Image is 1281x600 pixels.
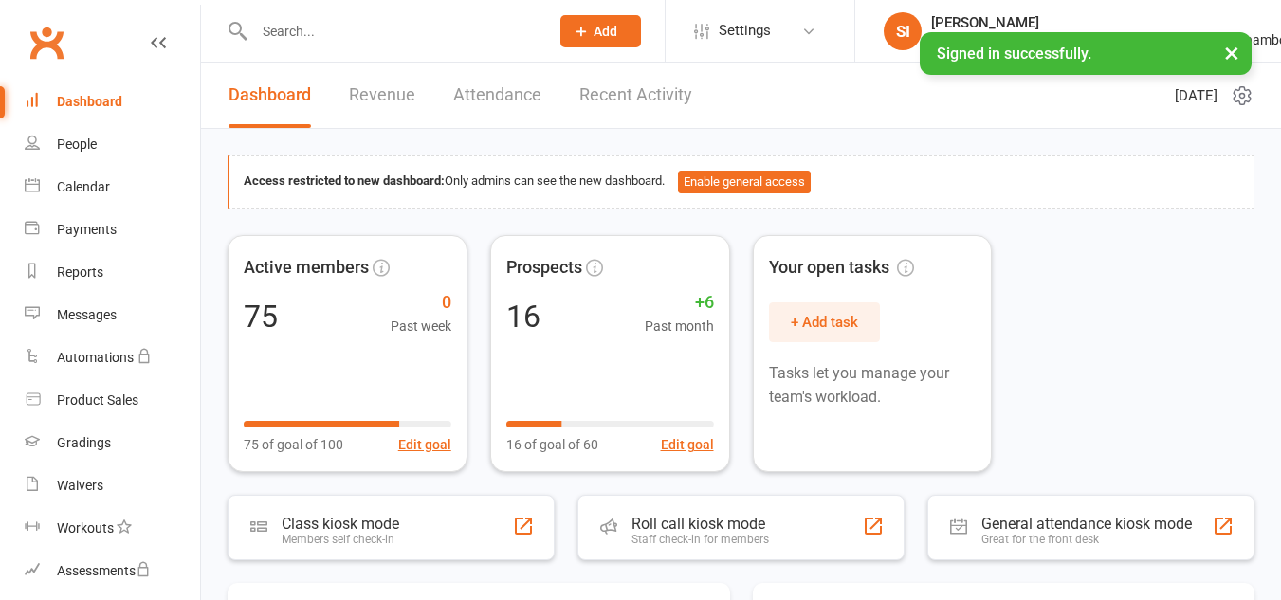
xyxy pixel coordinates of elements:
[57,264,103,280] div: Reports
[57,435,111,450] div: Gradings
[678,171,811,193] button: Enable general access
[25,294,200,336] a: Messages
[506,301,540,332] div: 16
[981,533,1192,546] div: Great for the front desk
[769,302,880,342] button: + Add task
[349,63,415,128] a: Revenue
[645,289,714,317] span: +6
[1175,84,1217,107] span: [DATE]
[391,316,451,336] span: Past week
[645,316,714,336] span: Past month
[57,179,110,194] div: Calendar
[57,350,134,365] div: Automations
[769,254,914,282] span: Your open tasks
[57,563,151,578] div: Assessments
[25,464,200,507] a: Waivers
[57,136,97,152] div: People
[1215,32,1249,73] button: ×
[57,222,117,237] div: Payments
[719,9,771,52] span: Settings
[25,336,200,379] a: Automations
[661,434,714,455] button: Edit goal
[506,254,582,282] span: Prospects
[248,18,536,45] input: Search...
[25,550,200,592] a: Assessments
[937,45,1091,63] span: Signed in successfully.
[244,171,1239,193] div: Only admins can see the new dashboard.
[25,422,200,464] a: Gradings
[453,63,541,128] a: Attendance
[560,15,641,47] button: Add
[25,166,200,209] a: Calendar
[57,520,114,536] div: Workouts
[244,434,343,455] span: 75 of goal of 100
[981,515,1192,533] div: General attendance kiosk mode
[398,434,451,455] button: Edit goal
[57,392,138,408] div: Product Sales
[631,533,769,546] div: Staff check-in for members
[244,301,278,332] div: 75
[244,254,369,282] span: Active members
[25,507,200,550] a: Workouts
[57,94,122,109] div: Dashboard
[391,289,451,317] span: 0
[594,24,617,39] span: Add
[884,12,922,50] div: SI
[631,515,769,533] div: Roll call kiosk mode
[282,515,399,533] div: Class kiosk mode
[579,63,692,128] a: Recent Activity
[25,81,200,123] a: Dashboard
[506,434,598,455] span: 16 of goal of 60
[229,63,311,128] a: Dashboard
[25,123,200,166] a: People
[57,478,103,493] div: Waivers
[769,361,977,409] p: Tasks let you manage your team's workload.
[23,19,70,66] a: Clubworx
[25,251,200,294] a: Reports
[25,379,200,422] a: Product Sales
[244,173,445,188] strong: Access restricted to new dashboard:
[25,209,200,251] a: Payments
[57,307,117,322] div: Messages
[282,533,399,546] div: Members self check-in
